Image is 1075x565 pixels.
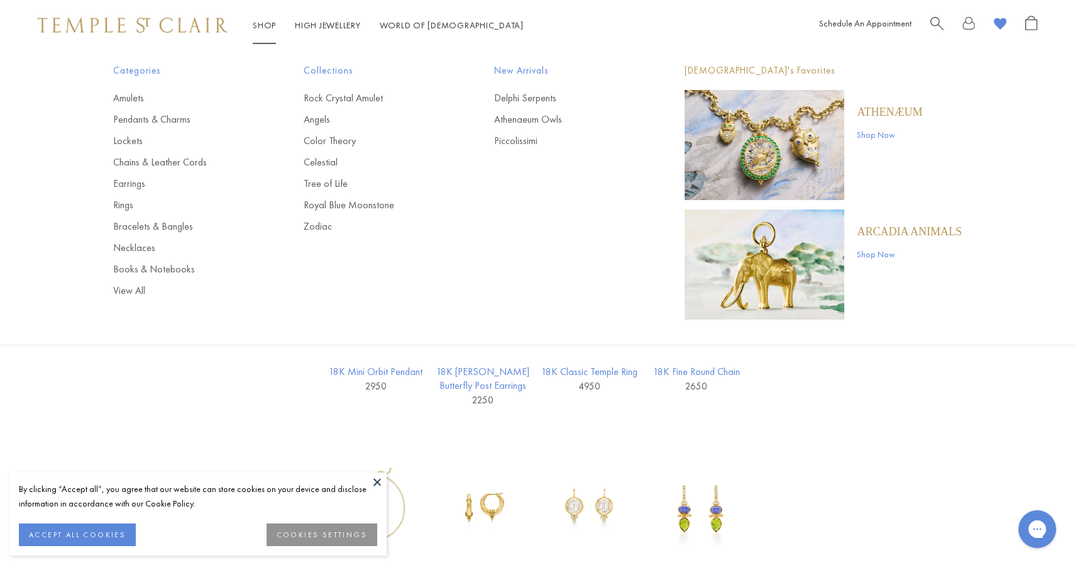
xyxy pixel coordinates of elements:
[253,20,276,31] a: ShopShop
[930,16,944,35] a: Search
[113,177,253,191] a: Earrings
[494,91,634,105] a: Delphi Serpents
[304,220,444,233] a: Zodiac
[1012,506,1062,552] iframe: Gorgias live chat messenger
[38,18,228,33] img: Temple St. Clair
[304,134,444,148] a: Color Theory
[857,225,962,238] a: ARCADIA ANIMALS
[113,262,253,276] a: Books & Notebooks
[304,113,444,126] a: Angels
[113,284,253,298] a: View All
[327,457,424,555] img: 18K Small Oval Chain
[113,63,253,79] span: Categories
[494,113,634,126] a: Athenaeum Owls
[113,113,253,126] a: Pendants & Charms
[304,91,444,105] a: Rock Crystal Amulet
[1025,16,1037,35] a: Open Shopping Bag
[857,105,922,119] a: Athenæum
[494,134,634,148] a: Piccolissimi
[380,20,524,31] a: World of [DEMOGRAPHIC_DATA]World of [DEMOGRAPHIC_DATA]
[113,198,253,212] a: Rings
[267,523,377,546] button: COOKIES SETTINGS
[304,155,444,169] a: Celestial
[19,523,136,546] button: ACCEPT ALL COOKIES
[994,16,1006,35] a: View Wishlist
[304,63,444,79] span: Collections
[19,482,377,511] div: By clicking “Accept all”, you agree that our website can store cookies on your device and disclos...
[113,241,253,255] a: Necklaces
[434,457,531,555] img: 18K Hellenistic Hoop Earrings
[253,18,524,33] nav: Main navigation
[685,63,962,79] p: [DEMOGRAPHIC_DATA]'s Favorites
[113,220,253,233] a: Bracelets & Bangles
[113,91,253,105] a: Amulets
[304,177,444,191] a: Tree of Life
[295,20,361,31] a: High JewelleryHigh Jewellery
[857,128,922,142] a: Shop Now
[541,457,638,555] img: 18K Moonface Earrings
[648,457,745,555] img: 18K Dynasty Drop Earrings
[819,18,912,29] a: Schedule An Appointment
[113,155,253,169] a: Chains & Leather Cords
[113,134,253,148] a: Lockets
[857,247,962,261] a: Shop Now
[304,198,444,212] a: Royal Blue Moonstone
[494,63,634,79] span: New Arrivals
